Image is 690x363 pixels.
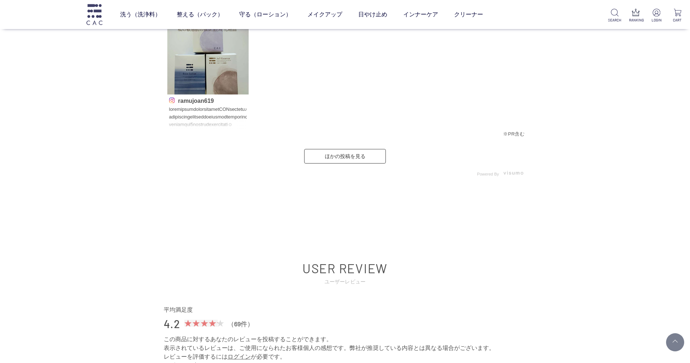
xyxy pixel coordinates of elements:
[169,261,521,285] a: USER REVIEWユーザーレビュー
[629,9,642,23] a: RANKING
[164,335,527,352] p: この商品に対するあなたのレビューを投稿することができます。 表示されているレビューは、ご使用になられたお客様個人の感想です。弊社が推奨している内容とは異なる場合がございます。
[454,4,483,25] a: クリーナー
[228,354,251,360] a: ログイン
[671,9,684,23] a: CART
[169,278,521,285] span: ユーザーレビュー
[358,4,387,25] a: 日やけ止め
[167,13,249,94] img: Photo by ramujoan619
[177,4,223,25] a: 整える（パック）
[477,172,499,176] span: Powered By
[608,17,621,23] p: SEARCH
[304,149,386,164] a: ほかの投稿を見る
[650,17,663,23] p: LOGIN
[85,4,103,25] img: logo
[608,9,621,23] a: SEARCH
[239,4,291,25] a: 守る（ローション）
[164,317,180,331] span: 4.2
[503,171,523,175] img: visumo
[403,4,438,25] a: インナーケア
[164,352,527,361] p: レビューを評価するには が必要です。
[650,9,663,23] a: LOGIN
[503,131,524,137] span: ※PR含む
[307,4,342,25] a: メイクアップ
[120,4,161,25] a: 洗う（洗浄料）
[629,17,642,23] p: RANKING
[228,320,254,328] div: （69件）
[671,17,684,23] p: CART
[169,106,247,129] p: loremipsumdolorsitametCONsectetu♪ adipiscingelitseddoeiusmodtemporincididuntutLABoreetdolorema0al...
[169,96,247,104] p: ramujoan619
[164,306,527,314] div: 平均満足度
